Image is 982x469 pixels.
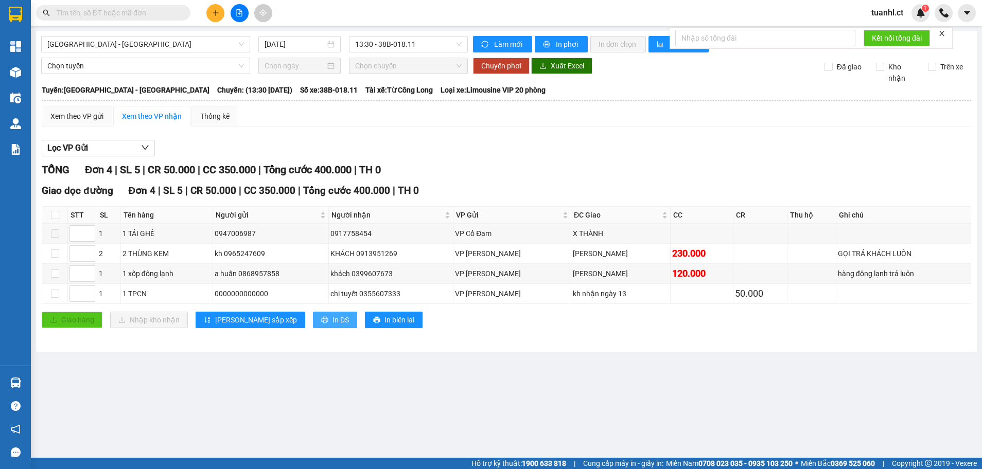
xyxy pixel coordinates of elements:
span: | [298,185,301,196]
th: SL [97,207,121,224]
img: logo-vxr [9,7,22,22]
th: CR [733,207,787,224]
td: VP Cổ Đạm [453,224,571,244]
span: | [143,164,145,176]
button: file-add [231,4,249,22]
span: In DS [332,314,349,326]
span: Chọn chuyến [355,58,461,74]
span: In biên lai [384,314,414,326]
div: kh nhận ngày 13 [573,288,669,299]
span: close [938,30,945,37]
div: 1 [99,228,119,239]
span: down [141,143,149,152]
div: VP [PERSON_NAME] [455,248,569,259]
span: Đơn 4 [85,164,112,176]
th: Tên hàng [121,207,213,224]
td: VP Hoàng Liệt [453,264,571,284]
div: hàng đông lạnh trả luôn [838,268,969,279]
div: 0000000000000 [215,288,327,299]
span: download [539,62,547,70]
th: Thu hộ [787,207,836,224]
span: sort-ascending [204,316,211,324]
span: ĐC Giao [574,209,660,221]
span: Đơn 4 [129,185,156,196]
span: caret-down [962,8,972,17]
span: Loại xe: Limousine VIP 20 phòng [441,84,546,96]
div: [PERSON_NAME] [573,268,669,279]
div: X THÀNH [573,228,669,239]
span: Chuyến: (13:30 [DATE]) [217,84,292,96]
div: VP [PERSON_NAME] [455,268,569,279]
span: Kho nhận [884,61,920,84]
span: | [354,164,357,176]
img: warehouse-icon [10,93,21,103]
span: | [393,185,395,196]
div: 1 xốp đông lạnh [122,268,211,279]
input: Chọn ngày [265,60,325,71]
span: plus [212,9,219,16]
td: VP Hoàng Liệt [453,284,571,304]
div: KHÁCH 0913951269 [330,248,451,259]
button: printerIn DS [313,312,357,328]
span: Giao dọc đường [42,185,113,196]
sup: 1 [922,5,929,12]
button: sort-ascending[PERSON_NAME] sắp xếp [196,312,305,328]
button: printerIn biên lai [365,312,423,328]
span: Tổng cước 400.000 [264,164,352,176]
button: bar-chartThống kê [648,36,709,52]
img: warehouse-icon [10,118,21,129]
span: Số xe: 38B-018.11 [300,84,358,96]
div: 1 [99,288,119,299]
span: 13:30 - 38B-018.11 [355,37,461,52]
div: 2 [99,248,119,259]
img: warehouse-icon [10,377,21,388]
button: In đơn chọn [590,36,646,52]
div: Xem theo VP nhận [122,111,182,122]
span: aim [259,9,267,16]
button: syncLàm mới [473,36,532,52]
div: 1 TPCN [122,288,211,299]
span: | [185,185,188,196]
div: 50.000 [735,286,785,301]
span: question-circle [11,401,21,411]
span: notification [11,424,21,434]
strong: 0708 023 035 - 0935 103 250 [698,459,793,467]
button: uploadGiao hàng [42,312,102,328]
span: | [574,458,575,469]
input: 14/08/2025 [265,39,325,50]
span: file-add [236,9,243,16]
span: TỔNG [42,164,69,176]
span: bar-chart [657,41,665,49]
span: ⚪️ [795,461,798,465]
img: icon-new-feature [916,8,925,17]
span: | [883,458,884,469]
span: Hà Nội - Hà Tĩnh [47,37,244,52]
div: VP Cổ Đạm [455,228,569,239]
div: chị tuyết 0355607333 [330,288,451,299]
span: Miền Nam [666,458,793,469]
span: CR 50.000 [190,185,236,196]
div: kh 0965247609 [215,248,327,259]
span: Tổng cước 400.000 [303,185,390,196]
span: Làm mới [494,39,524,50]
span: | [198,164,200,176]
img: warehouse-icon [10,67,21,78]
span: | [158,185,161,196]
button: downloadNhập kho nhận [110,312,188,328]
span: Xuất Excel [551,60,584,71]
span: CC 350.000 [244,185,295,196]
span: CC 350.000 [203,164,256,176]
span: In phơi [556,39,580,50]
b: Tuyến: [GEOGRAPHIC_DATA] - [GEOGRAPHIC_DATA] [42,86,209,94]
span: Cung cấp máy in - giấy in: [583,458,663,469]
span: 1 [923,5,927,12]
span: printer [543,41,552,49]
div: 1 [99,268,119,279]
span: | [258,164,261,176]
div: 230.000 [672,246,731,261]
span: Đã giao [833,61,866,73]
span: Lọc VP Gửi [47,141,88,154]
span: | [239,185,241,196]
span: printer [321,316,328,324]
div: VP [PERSON_NAME] [455,288,569,299]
